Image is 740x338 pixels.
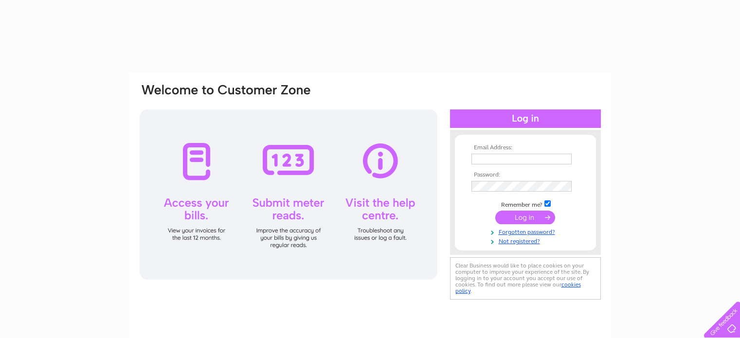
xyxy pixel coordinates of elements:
a: Not registered? [471,236,582,245]
input: Submit [495,211,555,224]
th: Password: [469,172,582,178]
a: Forgotten password? [471,227,582,236]
a: cookies policy [455,281,581,294]
th: Email Address: [469,144,582,151]
div: Clear Business would like to place cookies on your computer to improve your experience of the sit... [450,257,601,300]
td: Remember me? [469,199,582,209]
